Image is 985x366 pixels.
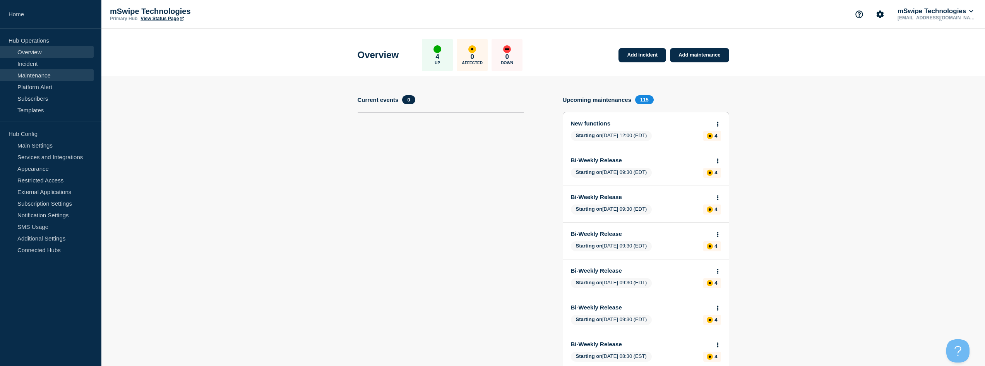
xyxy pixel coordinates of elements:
[707,206,713,213] div: affected
[714,170,717,175] p: 4
[571,352,652,362] span: [DATE] 08:30 (EST)
[946,339,970,363] iframe: Help Scout Beacon - Open
[571,157,711,163] a: Bi-Weekly Release
[707,133,713,139] div: affected
[571,168,652,178] span: [DATE] 09:30 (EDT)
[571,341,711,347] a: Bi-Weekly Release
[576,353,603,359] span: Starting on
[471,53,474,61] p: 0
[462,61,483,65] p: Affected
[110,7,265,16] p: mSwipe Technologies
[571,304,711,311] a: Bi-Weekly Release
[576,316,603,322] span: Starting on
[571,230,711,237] a: Bi-Weekly Release
[571,278,652,288] span: [DATE] 09:30 (EDT)
[714,317,717,323] p: 4
[576,280,603,285] span: Starting on
[571,204,652,215] span: [DATE] 09:30 (EDT)
[505,53,509,61] p: 0
[571,131,652,141] span: [DATE] 12:00 (EDT)
[851,6,867,22] button: Support
[433,45,441,53] div: up
[501,61,513,65] p: Down
[358,96,399,103] h4: Current events
[571,194,711,200] a: Bi-Weekly Release
[436,53,439,61] p: 4
[576,206,603,212] span: Starting on
[714,206,717,212] p: 4
[571,315,652,325] span: [DATE] 09:30 (EDT)
[571,120,711,127] a: New functions
[402,95,415,104] span: 0
[571,241,652,251] span: [DATE] 09:30 (EDT)
[707,170,713,176] div: affected
[872,6,888,22] button: Account settings
[714,133,717,139] p: 4
[576,169,603,175] span: Starting on
[140,16,183,21] a: View Status Page
[110,16,137,21] p: Primary Hub
[707,354,713,360] div: affected
[707,280,713,286] div: affected
[635,95,654,104] span: 115
[707,317,713,323] div: affected
[714,243,717,249] p: 4
[563,96,632,103] h4: Upcoming maintenances
[670,48,729,62] a: Add maintenance
[618,48,666,62] a: Add incident
[435,61,440,65] p: Up
[896,15,976,21] p: [EMAIL_ADDRESS][DOMAIN_NAME]
[358,50,399,60] h1: Overview
[576,132,603,138] span: Starting on
[503,45,511,53] div: down
[571,267,711,274] a: Bi-Weekly Release
[714,280,717,286] p: 4
[576,243,603,249] span: Starting on
[468,45,476,53] div: affected
[896,7,975,15] button: mSwipe Technologies
[714,354,717,359] p: 4
[707,243,713,249] div: affected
